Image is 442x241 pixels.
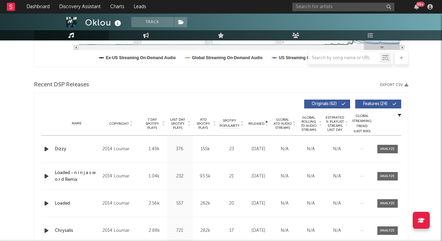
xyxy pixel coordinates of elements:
[102,145,140,153] div: 2014 Loumar
[247,200,270,207] div: [DATE]
[169,227,191,234] div: 721
[55,170,99,183] a: Loaded - n i n j a s w o r d Remix
[194,146,216,153] div: 155k
[360,102,391,106] span: Features ( 24 )
[55,121,99,126] div: Name
[55,146,99,153] a: Dizzy
[248,122,264,126] span: Released
[169,200,191,207] div: 557
[143,173,165,180] div: 1.04k
[308,55,380,61] input: Search by song name or URL
[299,227,322,234] div: N/A
[143,118,161,130] span: 7 Day Spotify Plays
[220,227,244,234] div: 17
[85,17,123,28] div: Oklou
[247,146,270,153] div: [DATE]
[326,173,348,180] div: N/A
[304,100,350,108] button: Originals(62)
[299,173,322,180] div: N/A
[292,3,394,11] input: Search for artists
[143,200,165,207] div: 2.56k
[55,200,99,207] a: Loaded
[326,227,348,234] div: N/A
[299,116,318,132] span: Global Rolling 7D Audio Streams
[169,118,187,130] span: Last Day Spotify Plays
[55,227,99,234] a: Chrysalis
[194,227,216,234] div: 282k
[299,200,322,207] div: N/A
[326,116,344,132] span: Estimated % Playlist Streams Last Day
[220,173,244,180] div: 21
[247,227,270,234] div: [DATE]
[220,200,244,207] div: 20
[194,200,216,207] div: 262k
[414,4,419,10] button: 99+
[194,118,212,130] span: ATD Spotify Plays
[109,122,129,126] span: Copyright
[326,200,348,207] div: N/A
[219,118,240,128] span: Spotify Popularity
[143,146,165,153] div: 1.49k
[273,118,292,130] span: Global ATD Audio Streams
[380,83,408,87] button: Export CSV
[299,146,322,153] div: N/A
[169,146,191,153] div: 376
[309,102,340,106] span: Originals ( 62 )
[273,227,296,234] div: N/A
[416,2,425,7] div: 99 +
[326,146,348,153] div: N/A
[273,146,296,153] div: N/A
[355,100,401,108] button: Features(24)
[247,173,270,180] div: [DATE]
[352,114,372,134] div: Global Streaming Trend (Last 60D)
[273,173,296,180] div: N/A
[273,200,296,207] div: N/A
[194,173,216,180] div: 93.5k
[102,172,140,180] div: 2014 Loumar
[143,227,165,234] div: 2.88k
[34,81,89,89] span: Recent DSP Releases
[169,173,191,180] div: 232
[102,227,140,235] div: 2014 Loumar
[131,17,174,27] button: Track
[220,146,244,153] div: 23
[102,200,140,208] div: 2014 Loumar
